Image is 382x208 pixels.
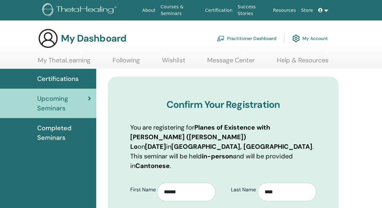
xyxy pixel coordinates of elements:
a: Store [299,4,316,16]
img: cog.svg [292,33,300,44]
a: Message Center [207,56,255,69]
span: Completed Seminars [37,123,91,142]
a: Help & Resources [277,56,328,69]
b: Planes of Existence with [PERSON_NAME] ([PERSON_NAME]) Lo [130,123,270,151]
span: Certifications [37,74,79,84]
img: generic-user-icon.jpg [38,28,58,49]
label: Last Name [226,184,258,196]
h3: My Dashboard [61,33,126,44]
span: Upcoming Seminars [37,94,88,113]
a: Resources [270,4,299,16]
a: Wishlist [162,56,185,69]
a: Certification [202,4,235,16]
a: Following [113,56,140,69]
b: in-person [202,152,233,160]
h3: Confirm Your Registration [130,99,316,110]
b: [GEOGRAPHIC_DATA], [GEOGRAPHIC_DATA] [171,142,312,151]
b: Cantonese [135,162,170,170]
a: Practitioner Dashboard [217,31,276,45]
img: logo.png [42,3,119,18]
p: You are registering for on in . This seminar will be held and will be provided in . [130,123,316,171]
a: Success Stories [235,1,270,20]
a: About [140,4,158,16]
a: Courses & Seminars [158,1,203,20]
img: chalkboard-teacher.svg [217,36,225,41]
b: [DATE] [145,142,166,151]
label: First Name [125,184,157,196]
a: My Account [292,31,328,45]
a: My ThetaLearning [38,56,90,69]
